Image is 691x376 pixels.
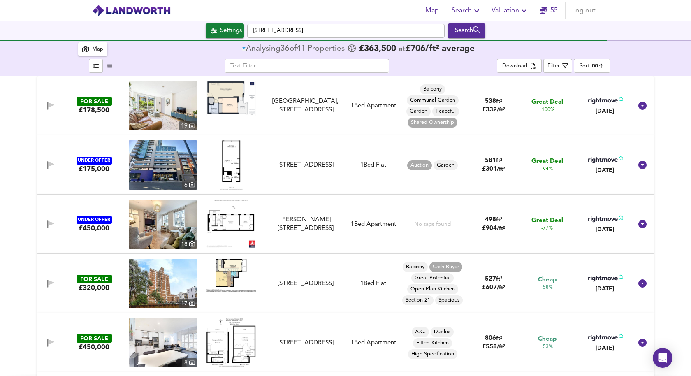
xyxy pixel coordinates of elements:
[429,263,462,271] span: Cash Buyer
[206,23,244,38] button: Settings
[129,259,197,308] a: property thumbnail 17
[587,285,623,293] div: [DATE]
[265,339,345,347] div: 4 Sanctuary Street, London, SE1
[297,45,306,53] span: 41
[485,335,496,341] span: 806
[543,59,572,73] button: Filter
[638,338,647,348] svg: Show Details
[129,200,197,249] a: property thumbnail 18
[360,279,386,288] div: 1 Bed Flat
[422,5,442,16] span: Map
[77,334,112,343] div: FOR SALE
[412,327,429,337] div: A.C.
[538,335,557,344] span: Cheap
[92,45,103,54] div: Map
[407,160,432,170] div: Auction
[572,5,596,16] span: Log out
[497,59,542,73] button: Download
[431,328,454,336] span: Duplex
[497,226,505,231] span: / ft²
[541,166,553,173] span: -94%
[452,5,482,16] span: Search
[574,59,610,73] div: Sort
[179,299,197,308] div: 17
[653,348,672,368] div: Open Intercom Messenger
[79,283,109,292] div: £320,000
[269,97,342,115] div: [GEOGRAPHIC_DATA], [STREET_ADDRESS]
[407,284,458,294] div: Open Plan Kitchen
[129,318,197,367] img: property thumbnail
[182,358,197,367] div: 8
[206,81,256,116] img: Floorplan
[485,276,496,282] span: 527
[408,349,457,359] div: High Specification
[220,140,243,190] img: Floorplan
[403,262,428,272] div: Balcony
[406,108,431,115] span: Garden
[411,273,454,283] div: Great Potential
[206,259,256,292] img: Floorplan
[496,99,502,104] span: ft²
[92,5,171,17] img: logo
[485,98,496,104] span: 538
[406,44,475,53] span: £ 706 / ft² average
[129,200,197,249] img: property thumbnail
[407,162,432,169] span: Auction
[77,97,112,106] div: FOR SALE
[638,160,647,170] svg: Show Details
[638,101,647,111] svg: Show Details
[587,225,623,234] div: [DATE]
[247,24,445,38] input: Enter a location...
[37,195,654,254] div: UNDER OFFER£450,000 property thumbnail 18 Floorplan[PERSON_NAME][STREET_ADDRESS]1Bed ApartmentNo ...
[206,318,256,367] img: Floorplan
[360,161,386,169] div: 1 Bed Flat
[77,216,112,224] div: UNDER OFFER
[351,220,396,229] div: 1 Bed Apartment
[412,328,429,336] span: A.C.
[587,166,623,174] div: [DATE]
[429,262,462,272] div: Cash Buyer
[482,285,505,291] span: £ 607
[408,119,457,126] span: Shared Ownership
[408,350,457,358] span: High Specification
[129,140,197,190] a: property thumbnail 6
[538,276,557,284] span: Cheap
[413,338,452,348] div: Fitted Kitchen
[77,157,112,165] div: UNDER OFFER
[37,135,654,195] div: UNDER OFFER£175,000 property thumbnail 6 Floorplan[STREET_ADDRESS]1Bed FlatAuctionGarden581ft²£30...
[540,5,558,16] a: 55
[220,26,242,36] div: Settings
[419,2,445,19] button: Map
[182,181,197,190] div: 6
[502,62,527,71] div: Download
[420,86,445,93] span: Balcony
[408,118,457,128] div: Shared Ownership
[496,336,502,341] span: ft²
[496,217,502,223] span: ft²
[269,279,342,288] div: [STREET_ADDRESS]
[399,45,406,53] span: at
[541,344,553,350] span: -53%
[485,158,496,164] span: 581
[496,158,502,163] span: ft²
[547,62,560,71] div: Filter
[359,45,396,53] span: £ 363,500
[638,219,647,229] svg: Show Details
[406,107,431,116] div: Garden
[482,344,505,350] span: £ 558
[269,161,342,169] div: [STREET_ADDRESS]
[540,107,554,114] span: -100%
[407,95,459,105] div: Communal Garden
[587,107,623,115] div: [DATE]
[536,2,562,19] button: 55
[432,107,459,116] div: Peaceful
[434,160,458,170] div: Garden
[496,276,502,282] span: ft²
[482,107,505,113] span: £ 332
[79,343,109,352] div: £450,000
[129,81,197,130] img: property thumbnail
[129,140,197,190] img: property thumbnail
[497,344,505,350] span: / ft²
[492,5,529,16] span: Valuation
[265,216,345,233] div: Sumner Street, London, SE1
